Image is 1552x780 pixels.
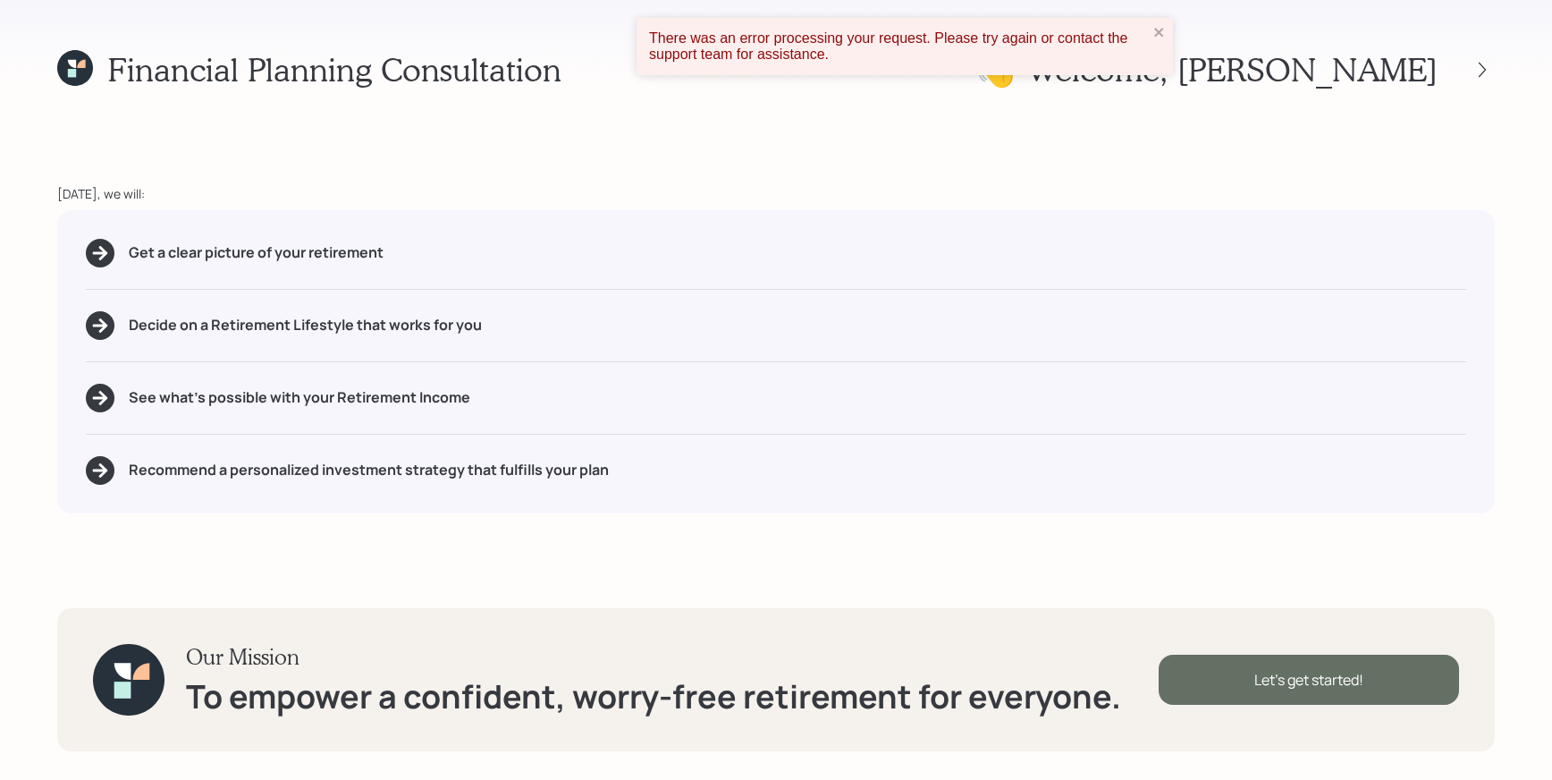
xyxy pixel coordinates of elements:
[186,644,1121,670] h3: Our Mission
[1159,655,1459,705] div: Let's get started!
[649,30,1148,63] div: There was an error processing your request. Please try again or contact the support team for assi...
[129,317,482,334] h5: Decide on a Retirement Lifestyle that works for you
[186,677,1121,716] h1: To empower a confident, worry-free retirement for everyone.
[107,50,561,89] h1: Financial Planning Consultation
[129,244,384,261] h5: Get a clear picture of your retirement
[1153,25,1166,42] button: close
[57,184,1495,203] div: [DATE], we will:
[129,389,470,406] h5: See what's possible with your Retirement Income
[976,50,1438,89] h1: 👋 Welcome , [PERSON_NAME]
[129,462,609,479] h5: Recommend a personalized investment strategy that fulfills your plan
